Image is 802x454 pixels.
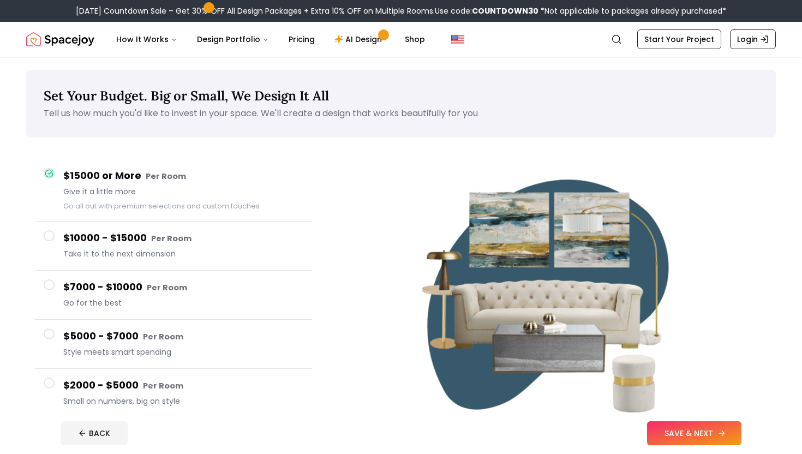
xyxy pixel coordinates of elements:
span: Small on numbers, big on style [63,396,303,407]
a: Shop [396,28,434,50]
span: Go for the best [63,297,303,308]
p: Tell us how much you'd like to invest in your space. We'll create a design that works beautifully... [44,107,758,120]
small: Per Room [147,282,187,293]
button: Design Portfolio [188,28,278,50]
small: Per Room [151,233,191,244]
button: $2000 - $5000 Per RoomSmall on numbers, big on style [35,369,312,417]
h4: $10000 - $15000 [63,230,303,246]
span: Take it to the next dimension [63,248,303,259]
button: How It Works [107,28,186,50]
b: COUNTDOWN30 [472,5,538,16]
a: Login [730,29,776,49]
button: BACK [61,421,128,445]
span: Set Your Budget. Big or Small, We Design It All [44,87,329,104]
a: Start Your Project [637,29,721,49]
small: Per Room [146,171,186,182]
h4: $7000 - $10000 [63,279,303,295]
small: Per Room [143,380,183,391]
button: SAVE & NEXT [647,421,741,445]
h4: $5000 - $7000 [63,328,303,344]
img: Spacejoy Logo [26,28,94,50]
div: [DATE] Countdown Sale – Get 30% OFF All Design Packages + Extra 10% OFF on Multiple Rooms. [76,5,726,16]
button: $15000 or More Per RoomGive it a little moreGo all out with premium selections and custom touches [35,159,312,222]
a: Pricing [280,28,324,50]
button: $5000 - $7000 Per RoomStyle meets smart spending [35,320,312,369]
a: AI Design [326,28,394,50]
span: Use code: [435,5,538,16]
button: $7000 - $10000 Per RoomGo for the best [35,271,312,320]
small: Per Room [143,331,183,342]
nav: Global [26,22,776,57]
nav: Main [107,28,434,50]
small: Go all out with premium selections and custom touches [63,201,260,211]
span: Give it a little more [63,186,303,197]
span: Style meets smart spending [63,347,303,357]
span: *Not applicable to packages already purchased* [538,5,726,16]
a: Spacejoy [26,28,94,50]
button: $10000 - $15000 Per RoomTake it to the next dimension [35,222,312,271]
h4: $15000 or More [63,168,303,184]
img: United States [451,33,464,46]
h4: $2000 - $5000 [63,378,303,393]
